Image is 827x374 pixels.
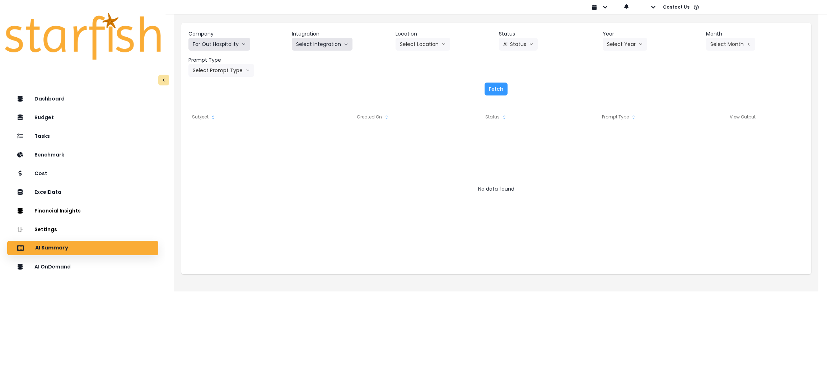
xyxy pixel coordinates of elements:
p: AI Summary [35,245,68,251]
button: Financial Insights [7,204,158,218]
svg: arrow down line [529,41,533,48]
svg: sort [501,114,507,120]
header: Company [188,30,286,38]
p: AI OnDemand [34,264,71,270]
button: Select Integrationarrow down line [292,38,352,51]
svg: arrow down line [344,41,348,48]
header: Status [499,30,597,38]
button: Far Out Hospitalityarrow down line [188,38,250,51]
header: Integration [292,30,390,38]
button: All Statusarrow down line [499,38,538,51]
svg: sort [210,114,216,120]
p: Cost [34,170,47,177]
svg: arrow down line [246,67,250,74]
div: No data found [188,182,804,196]
p: Dashboard [34,96,65,102]
button: Select Locationarrow down line [396,38,450,51]
button: Select Prompt Typearrow down line [188,64,254,77]
svg: arrow down line [639,41,643,48]
button: ExcelData [7,185,158,199]
p: Tasks [34,133,50,139]
header: Location [396,30,494,38]
p: Benchmark [34,152,64,158]
button: Select Montharrow left line [706,38,755,51]
button: Tasks [7,129,158,143]
button: Select Yeararrow down line [603,38,647,51]
header: Year [603,30,701,38]
svg: sort [384,114,389,120]
p: ExcelData [34,189,61,195]
button: AI OnDemand [7,260,158,274]
svg: sort [631,114,636,120]
div: Created On [312,110,435,124]
button: AI Summary [7,241,158,255]
button: Dashboard [7,92,158,106]
svg: arrow down line [242,41,246,48]
div: View Output [681,110,804,124]
button: Benchmark [7,148,158,162]
header: Month [706,30,804,38]
svg: arrow left line [747,41,751,48]
button: Cost [7,166,158,181]
button: Settings [7,222,158,237]
div: Subject [188,110,311,124]
div: Status [435,110,558,124]
svg: arrow down line [441,41,446,48]
button: Fetch [485,83,508,95]
div: Prompt Type [558,110,681,124]
p: Budget [34,114,54,121]
button: Budget [7,110,158,125]
header: Prompt Type [188,56,286,64]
